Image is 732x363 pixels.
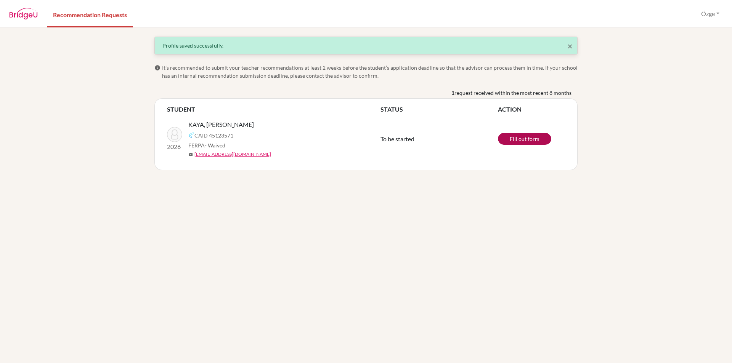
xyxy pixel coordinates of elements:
[194,131,233,139] span: CAID 45123571
[167,142,182,151] p: 2026
[454,89,571,97] span: request received within the most recent 8 months
[47,1,133,27] a: Recommendation Requests
[188,152,193,157] span: mail
[162,42,570,50] div: Profile saved successfully.
[188,120,254,129] span: KAYA, [PERSON_NAME]
[154,65,161,71] span: info
[194,151,271,158] a: [EMAIL_ADDRESS][DOMAIN_NAME]
[167,127,182,142] img: KAYA, Melike Rana
[9,8,38,19] img: BridgeU logo
[380,105,498,114] th: STATUS
[698,6,723,21] button: Özge
[380,135,414,142] span: To be started
[498,105,565,114] th: ACTION
[567,40,573,51] span: ×
[162,64,578,80] span: It’s recommended to submit your teacher recommendations at least 2 weeks before the student’s app...
[567,42,573,51] button: Close
[451,89,454,97] b: 1
[498,133,551,145] a: Fill out form
[188,141,225,149] span: FERPA
[205,142,225,149] span: - Waived
[188,132,194,138] img: Common App logo
[167,105,380,114] th: STUDENT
